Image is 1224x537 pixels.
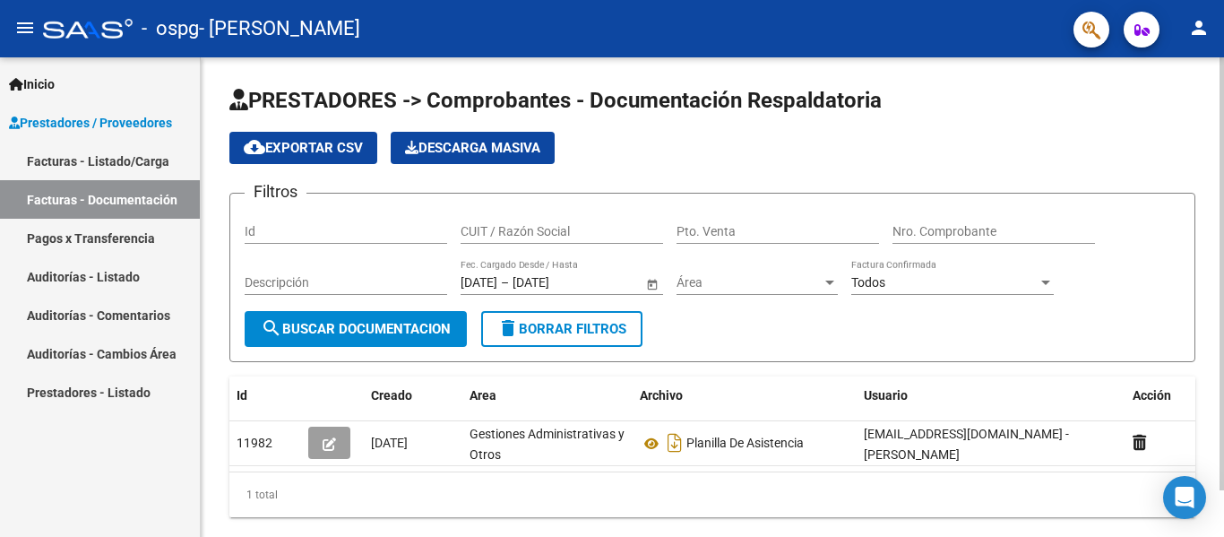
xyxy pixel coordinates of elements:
app-download-masive: Descarga masiva de comprobantes (adjuntos) [391,132,555,164]
datatable-header-cell: Creado [364,377,462,415]
button: Open calendar [642,274,661,293]
mat-icon: person [1188,17,1210,39]
span: - [PERSON_NAME] [199,9,360,48]
input: Fecha fin [513,275,600,290]
span: [EMAIL_ADDRESS][DOMAIN_NAME] - [PERSON_NAME] [864,427,1069,462]
button: Borrar Filtros [481,311,642,347]
span: Área [677,275,822,290]
span: Borrar Filtros [497,321,626,337]
h3: Filtros [245,179,306,204]
datatable-header-cell: Acción [1125,377,1215,415]
span: Todos [851,275,885,290]
span: 11982 [237,436,272,450]
input: Fecha inicio [461,275,497,290]
span: Creado [371,388,412,403]
span: [DATE] [371,436,408,450]
span: Inicio [9,74,55,94]
span: - ospg [142,9,199,48]
span: PRESTADORES -> Comprobantes - Documentación Respaldatoria [229,88,882,113]
span: Acción [1133,388,1171,403]
span: Planilla De Asistencia [686,437,804,451]
datatable-header-cell: Area [462,377,633,415]
span: Area [470,388,496,403]
span: Archivo [640,388,683,403]
span: Descarga Masiva [405,140,540,156]
mat-icon: menu [14,17,36,39]
span: Id [237,388,247,403]
button: Descarga Masiva [391,132,555,164]
span: Buscar Documentacion [261,321,451,337]
button: Exportar CSV [229,132,377,164]
span: Exportar CSV [244,140,363,156]
mat-icon: search [261,317,282,339]
mat-icon: cloud_download [244,136,265,158]
button: Buscar Documentacion [245,311,467,347]
div: 1 total [229,472,1195,517]
datatable-header-cell: Id [229,377,301,415]
div: Open Intercom Messenger [1163,476,1206,519]
datatable-header-cell: Archivo [633,377,857,415]
span: – [501,275,509,290]
mat-icon: delete [497,317,519,339]
span: Gestiones Administrativas y Otros [470,427,625,462]
span: Usuario [864,388,908,403]
span: Prestadores / Proveedores [9,113,172,133]
i: Descargar documento [663,429,686,457]
datatable-header-cell: Usuario [857,377,1125,415]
